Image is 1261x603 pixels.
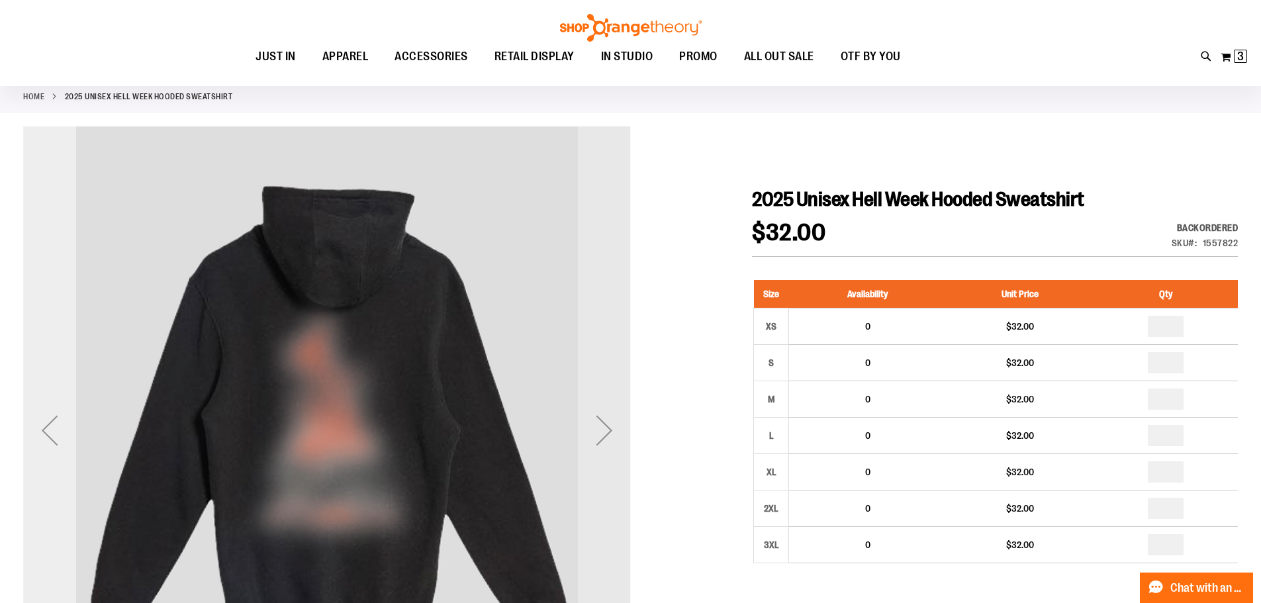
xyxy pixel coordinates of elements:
[865,357,870,368] span: 0
[953,429,1087,442] div: $32.00
[761,316,781,336] div: XS
[1203,236,1238,250] div: 1557822
[256,42,296,71] span: JUST IN
[865,539,870,550] span: 0
[395,42,468,71] span: ACCESSORIES
[1172,221,1238,234] div: Backordered
[789,280,947,308] th: Availability
[953,465,1087,479] div: $32.00
[761,535,781,555] div: 3XL
[752,188,1084,210] span: 2025 Unisex Hell Week Hooded Sweatshirt
[1140,573,1254,603] button: Chat with an Expert
[946,280,1094,308] th: Unit Price
[865,467,870,477] span: 0
[841,42,901,71] span: OTF BY YOU
[65,91,233,103] strong: 2025 Unisex Hell Week Hooded Sweatshirt
[865,503,870,514] span: 0
[23,91,44,103] a: Home
[1172,221,1238,234] div: Availability
[761,389,781,409] div: M
[953,320,1087,333] div: $32.00
[494,42,575,71] span: RETAIL DISPLAY
[744,42,814,71] span: ALL OUT SALE
[754,280,789,308] th: Size
[761,498,781,518] div: 2XL
[865,321,870,332] span: 0
[1237,50,1244,63] span: 3
[1170,582,1245,594] span: Chat with an Expert
[953,502,1087,515] div: $32.00
[865,430,870,441] span: 0
[761,426,781,445] div: L
[322,42,369,71] span: APPAREL
[601,42,653,71] span: IN STUDIO
[761,353,781,373] div: S
[761,462,781,482] div: XL
[1172,238,1197,248] strong: SKU
[679,42,718,71] span: PROMO
[953,356,1087,369] div: $32.00
[1094,280,1238,308] th: Qty
[953,538,1087,551] div: $32.00
[752,219,825,246] span: $32.00
[865,394,870,404] span: 0
[953,393,1087,406] div: $32.00
[558,14,704,42] img: Shop Orangetheory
